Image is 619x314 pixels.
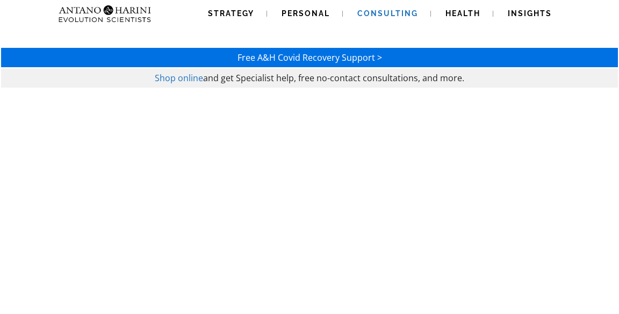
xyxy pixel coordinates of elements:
[508,9,552,18] span: Insights
[357,9,418,18] span: Consulting
[208,9,254,18] span: Strategy
[155,72,203,84] a: Shop online
[282,9,330,18] span: Personal
[237,52,382,63] a: Free A&H Covid Recovery Support >
[445,9,480,18] span: Health
[95,262,525,288] strong: EXCELLENCE INSTALLATION. ENABLED.
[203,72,464,84] span: and get Specialist help, free no-contact consultations, and more.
